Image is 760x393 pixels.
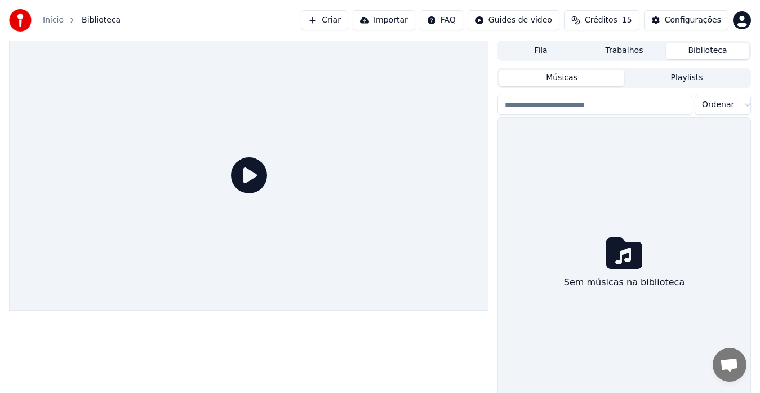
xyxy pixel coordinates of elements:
div: Bate-papo aberto [713,348,746,382]
span: Biblioteca [82,15,121,26]
button: Guides de vídeo [468,10,559,30]
button: Créditos15 [564,10,639,30]
span: Créditos [585,15,617,26]
span: Ordenar [702,99,734,111]
button: Fila [499,43,583,59]
span: 15 [622,15,632,26]
button: FAQ [420,10,463,30]
button: Importar [353,10,415,30]
button: Criar [301,10,348,30]
div: Sem músicas na biblioteca [559,271,689,294]
button: Configurações [644,10,728,30]
button: Playlists [624,70,749,86]
img: youka [9,9,32,32]
div: Configurações [665,15,721,26]
nav: breadcrumb [43,15,121,26]
button: Músicas [499,70,624,86]
button: Biblioteca [666,43,749,59]
a: Início [43,15,64,26]
button: Trabalhos [583,43,666,59]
